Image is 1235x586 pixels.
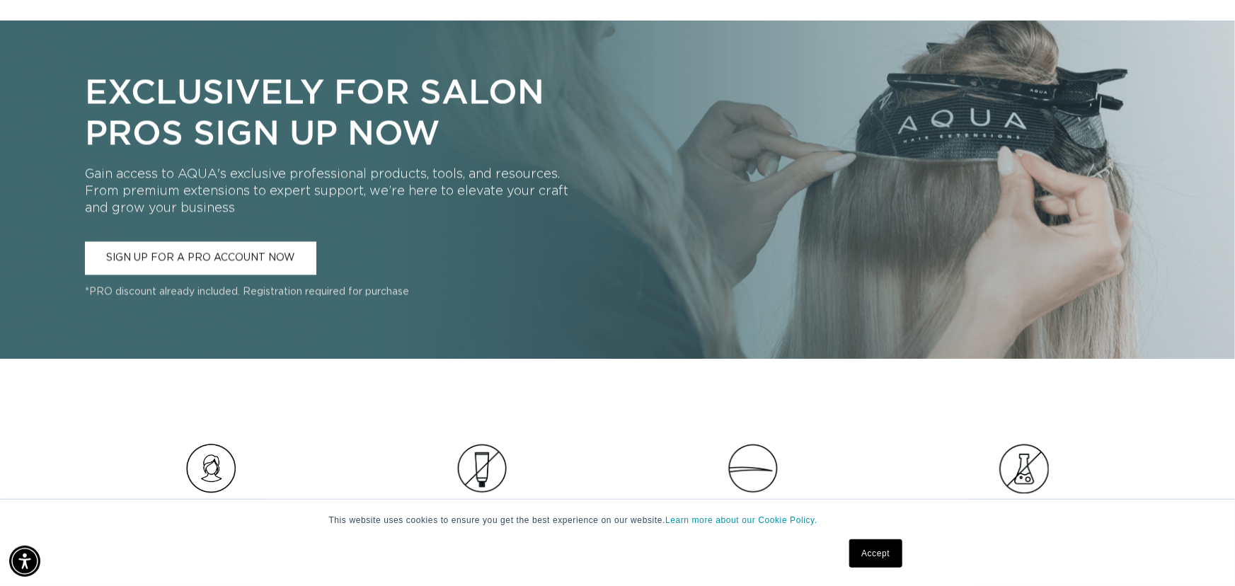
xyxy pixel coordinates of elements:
[329,514,907,527] p: This website uses cookies to ensure you get the best experience on our website.
[85,285,572,299] p: *PRO discount already included. Registration required for purchase
[849,539,902,568] a: Accept
[457,444,507,493] img: Clip_path_group_3e966cc6-585a-453a-be60-cd6cdacd677c.png
[999,444,1049,493] img: Group.png
[85,70,572,151] p: Exclusively for Salon Pros Sign Up Now
[728,444,778,493] img: Clip_path_group_11631e23-4577-42dd-b462-36179a27abaf.png
[1164,518,1235,586] iframe: Chat Widget
[85,166,572,217] p: Gain access to AQUA's exclusive professional products, tools, and resources. From premium extensi...
[85,242,316,275] a: SIGN UP FOR A PRO ACCOUNT NOW
[665,515,817,525] a: Learn more about our Cookie Policy.
[9,546,40,577] div: Accessibility Menu
[186,444,236,493] img: Hair_Icon_a70f8c6f-f1c4-41e1-8dbd-f323a2e654e6.png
